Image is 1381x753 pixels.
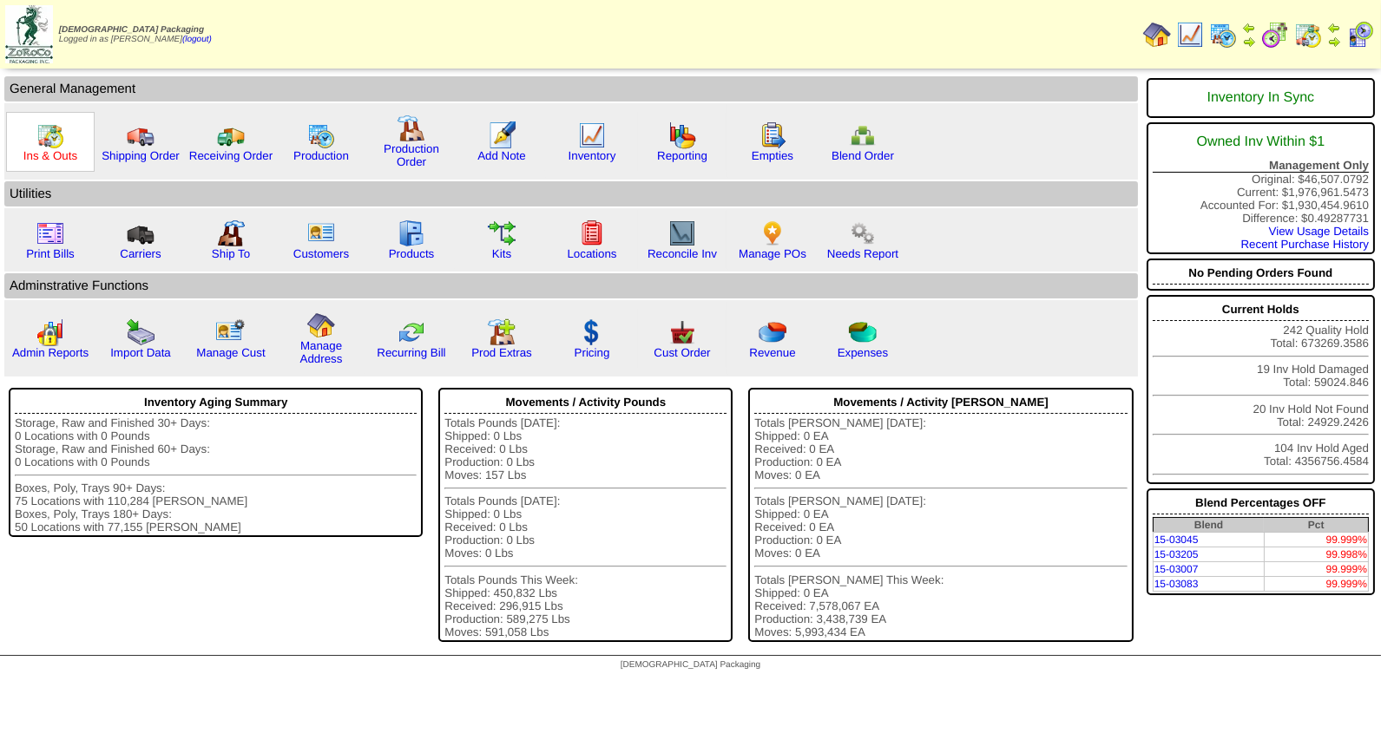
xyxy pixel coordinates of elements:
td: 99.999% [1264,562,1368,577]
a: (logout) [182,35,212,44]
img: invoice2.gif [36,219,64,247]
img: calendarinout.gif [36,121,64,149]
a: Print Bills [26,247,75,260]
a: Reporting [657,149,707,162]
a: Locations [567,247,616,260]
img: import.gif [127,318,155,346]
a: Inventory [569,149,616,162]
img: calendarprod.gif [307,121,335,149]
a: Manage Cust [196,346,265,359]
img: workflow.png [849,219,877,247]
img: cust_order.png [668,318,696,346]
a: Reconcile Inv [648,247,717,260]
a: 15-03083 [1154,578,1199,590]
img: home.gif [307,311,335,339]
img: prodextras.gif [488,318,516,346]
a: Receiving Order [189,149,273,162]
th: Pct [1264,518,1368,533]
th: Blend [1153,518,1264,533]
a: 15-03007 [1154,563,1199,575]
div: Movements / Activity Pounds [444,391,727,414]
div: Inventory Aging Summary [15,391,417,414]
td: General Management [4,76,1138,101]
div: No Pending Orders Found [1153,262,1369,285]
img: locations.gif [578,219,606,247]
img: reconcile.gif [398,318,425,346]
a: Manage POs [739,247,806,260]
a: Expenses [838,346,889,359]
div: Inventory In Sync [1153,82,1369,115]
a: Empties [752,149,793,162]
img: graph.gif [668,121,696,149]
img: truck2.gif [217,121,245,149]
img: workflow.gif [488,219,516,247]
img: home.gif [1143,21,1171,49]
a: Products [389,247,435,260]
a: Ins & Outs [23,149,77,162]
a: Revenue [749,346,795,359]
a: Add Note [477,149,526,162]
img: calendarcustomer.gif [1346,21,1374,49]
div: Original: $46,507.0792 Current: $1,976,961.5473 Accounted For: $1,930,454.9610 Difference: $0.492... [1147,122,1375,254]
a: Recurring Bill [377,346,445,359]
img: customers.gif [307,219,335,247]
img: managecust.png [215,318,247,346]
a: Cust Order [654,346,710,359]
td: 99.999% [1264,577,1368,592]
span: Logged in as [PERSON_NAME] [59,25,212,44]
td: Utilities [4,181,1138,206]
a: Kits [492,247,511,260]
a: Admin Reports [12,346,89,359]
a: Prod Extras [471,346,532,359]
img: calendarinout.gif [1294,21,1322,49]
div: 242 Quality Hold Total: 673269.3586 19 Inv Hold Damaged Total: 59024.846 20 Inv Hold Not Found To... [1147,295,1375,484]
a: Production Order [384,142,439,168]
img: factory2.gif [217,219,245,247]
img: orders.gif [488,121,516,149]
img: line_graph2.gif [668,219,696,247]
img: line_graph.gif [1176,21,1204,49]
a: Manage Address [300,339,343,365]
a: View Usage Details [1269,225,1369,238]
a: Shipping Order [102,149,180,162]
img: workorder.gif [759,121,786,149]
div: Movements / Activity [PERSON_NAME] [754,391,1127,414]
a: Import Data [110,346,171,359]
div: Blend Percentages OFF [1153,492,1369,514]
a: Customers [293,247,349,260]
img: arrowleft.gif [1242,21,1256,35]
img: calendarprod.gif [1209,21,1237,49]
div: Storage, Raw and Finished 30+ Days: 0 Locations with 0 Pounds Storage, Raw and Finished 60+ Days:... [15,416,417,534]
div: Management Only [1153,159,1369,173]
span: [DEMOGRAPHIC_DATA] Packaging [621,660,760,670]
a: Carriers [120,247,161,260]
img: zoroco-logo-small.webp [5,5,53,63]
img: factory.gif [398,115,425,142]
td: 99.998% [1264,547,1368,562]
a: 15-03205 [1154,548,1199,560]
span: [DEMOGRAPHIC_DATA] Packaging [59,25,204,35]
a: 15-03045 [1154,534,1199,546]
img: pie_chart.png [759,318,786,346]
a: Pricing [575,346,610,359]
img: truck3.gif [127,219,155,247]
img: po.png [759,219,786,247]
div: Totals [PERSON_NAME] [DATE]: Shipped: 0 EA Received: 0 EA Production: 0 EA Moves: 0 EA Totals [PE... [754,416,1127,638]
img: calendarblend.gif [1261,21,1289,49]
a: Needs Report [827,247,898,260]
a: Recent Purchase History [1241,238,1369,251]
img: dollar.gif [578,318,606,346]
img: arrowright.gif [1327,35,1341,49]
td: 99.999% [1264,533,1368,547]
img: cabinet.gif [398,219,425,247]
td: Adminstrative Functions [4,273,1138,298]
img: network.png [849,121,877,149]
div: Owned Inv Within $1 [1153,126,1369,159]
img: arrowright.gif [1242,35,1256,49]
a: Ship To [212,247,250,260]
div: Totals Pounds [DATE]: Shipped: 0 Lbs Received: 0 Lbs Production: 0 Lbs Moves: 157 Lbs Totals Poun... [444,416,727,638]
img: truck.gif [127,121,155,149]
div: Current Holds [1153,298,1369,321]
img: arrowleft.gif [1327,21,1341,35]
a: Production [293,149,349,162]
